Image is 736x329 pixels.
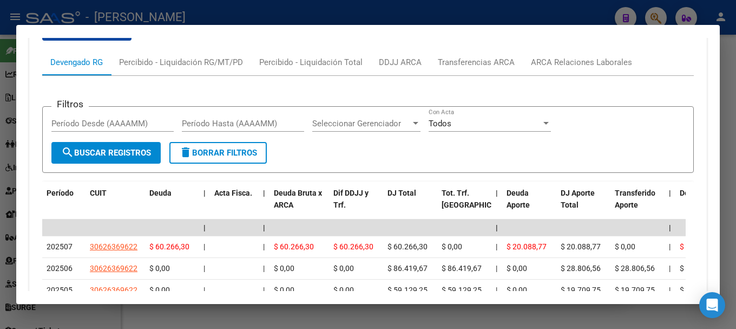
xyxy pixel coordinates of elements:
[496,286,497,294] span: |
[442,264,482,273] span: $ 86.419,67
[387,189,416,197] span: DJ Total
[149,264,170,273] span: $ 0,00
[531,56,632,68] div: ARCA Relaciones Laborales
[437,182,491,229] datatable-header-cell: Tot. Trf. Bruto
[90,189,107,197] span: CUIT
[145,182,199,229] datatable-header-cell: Deuda
[502,182,556,229] datatable-header-cell: Deuda Aporte
[556,182,610,229] datatable-header-cell: DJ Aporte Total
[699,292,725,318] div: Open Intercom Messenger
[86,182,145,229] datatable-header-cell: CUIT
[507,189,530,210] span: Deuda Aporte
[61,146,74,159] mat-icon: search
[438,56,515,68] div: Transferencias ARCA
[669,223,671,232] span: |
[507,286,527,294] span: $ 0,00
[42,182,86,229] datatable-header-cell: Período
[383,182,437,229] datatable-header-cell: DJ Total
[179,148,257,158] span: Borrar Filtros
[210,182,259,229] datatable-header-cell: Acta Fisca.
[680,189,724,197] span: Deuda Contr.
[680,286,700,294] span: $ 0,00
[669,242,671,251] span: |
[665,182,675,229] datatable-header-cell: |
[263,189,265,197] span: |
[333,189,369,210] span: Dif DDJJ y Trf.
[203,264,205,273] span: |
[51,98,89,110] h3: Filtros
[263,223,265,232] span: |
[47,189,74,197] span: Período
[274,286,294,294] span: $ 0,00
[561,264,601,273] span: $ 28.806,56
[496,242,497,251] span: |
[561,242,601,251] span: $ 20.088,77
[615,242,635,251] span: $ 0,00
[149,189,172,197] span: Deuda
[263,286,265,294] span: |
[442,189,515,210] span: Tot. Trf. [GEOGRAPHIC_DATA]
[90,264,137,273] span: 30626369622
[214,189,252,197] span: Acta Fisca.
[442,242,462,251] span: $ 0,00
[333,264,354,273] span: $ 0,00
[90,242,137,251] span: 30626369622
[329,182,383,229] datatable-header-cell: Dif DDJJ y Trf.
[274,189,322,210] span: Deuda Bruta x ARCA
[90,286,137,294] span: 30626369622
[680,264,700,273] span: $ 0,00
[669,286,671,294] span: |
[507,264,527,273] span: $ 0,00
[274,264,294,273] span: $ 0,00
[669,264,671,273] span: |
[491,182,502,229] datatable-header-cell: |
[333,286,354,294] span: $ 0,00
[312,119,411,128] span: Seleccionar Gerenciador
[47,286,73,294] span: 202505
[203,242,205,251] span: |
[496,264,497,273] span: |
[47,264,73,273] span: 202506
[496,223,498,232] span: |
[561,286,601,294] span: $ 19.709,75
[387,242,428,251] span: $ 60.266,30
[259,56,363,68] div: Percibido - Liquidación Total
[561,189,595,210] span: DJ Aporte Total
[270,182,329,229] datatable-header-cell: Deuda Bruta x ARCA
[149,242,189,251] span: $ 60.266,30
[442,286,482,294] span: $ 59.129,25
[615,189,655,210] span: Transferido Aporte
[203,189,206,197] span: |
[333,242,373,251] span: $ 60.266,30
[669,189,671,197] span: |
[119,56,243,68] div: Percibido - Liquidación RG/MT/PD
[615,264,655,273] span: $ 28.806,56
[61,148,151,158] span: Buscar Registros
[379,56,422,68] div: DDJJ ARCA
[263,264,265,273] span: |
[51,142,161,164] button: Buscar Registros
[263,242,265,251] span: |
[507,242,547,251] span: $ 20.088,77
[615,286,655,294] span: $ 19.709,75
[675,182,730,229] datatable-header-cell: Deuda Contr.
[203,286,205,294] span: |
[199,182,210,229] datatable-header-cell: |
[47,242,73,251] span: 202507
[169,142,267,164] button: Borrar Filtros
[387,286,428,294] span: $ 59.129,25
[179,146,192,159] mat-icon: delete
[50,56,103,68] div: Devengado RG
[203,223,206,232] span: |
[610,182,665,229] datatable-header-cell: Transferido Aporte
[387,264,428,273] span: $ 86.419,67
[496,189,498,197] span: |
[274,242,314,251] span: $ 60.266,30
[680,242,720,251] span: $ 40.177,53
[429,119,451,128] span: Todos
[149,286,170,294] span: $ 0,00
[259,182,270,229] datatable-header-cell: |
